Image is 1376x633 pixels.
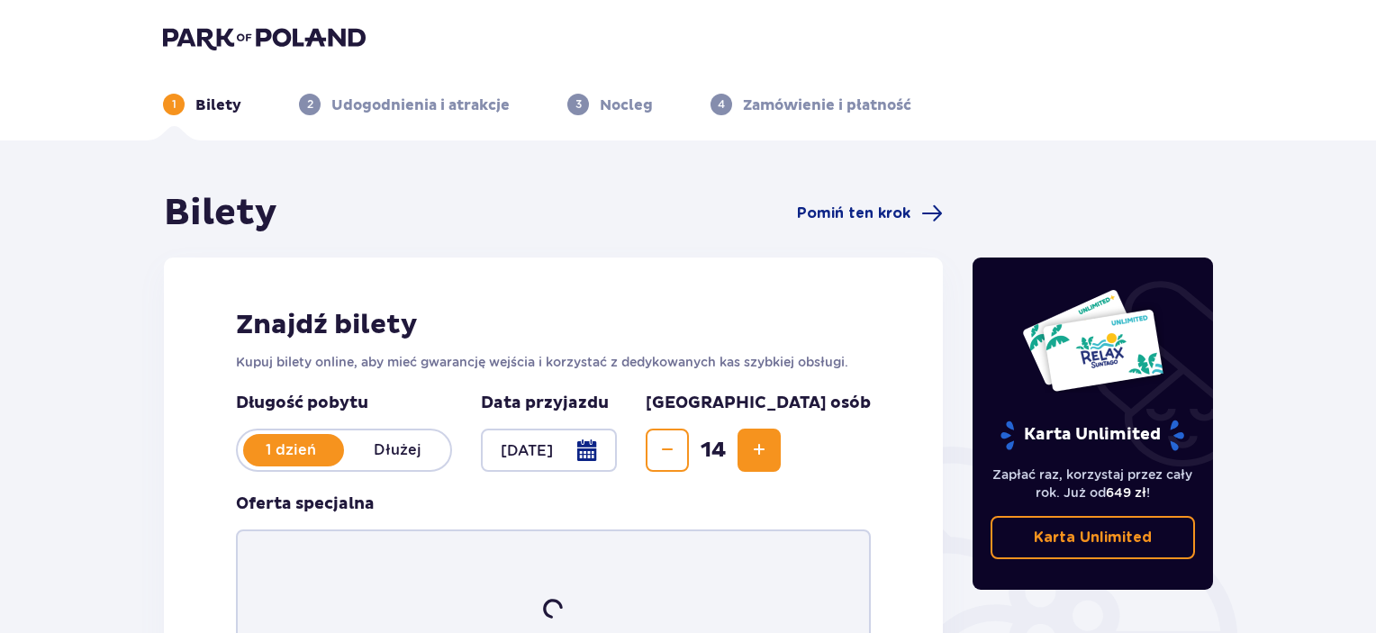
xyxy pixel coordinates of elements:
span: 649 zł [1106,485,1146,500]
p: Oferta specjalna [236,493,375,515]
img: Park of Poland logo [163,25,366,50]
p: Karta Unlimited [999,420,1186,451]
p: [GEOGRAPHIC_DATA] osób [646,393,871,414]
p: Data przyjazdu [481,393,609,414]
p: 4 [718,96,725,113]
p: Dłużej [344,440,450,460]
p: Udogodnienia i atrakcje [331,95,510,115]
p: 1 dzień [238,440,344,460]
p: Zapłać raz, korzystaj przez cały rok. Już od ! [991,466,1196,502]
a: Karta Unlimited [991,516,1196,559]
p: Nocleg [600,95,653,115]
p: Bilety [195,95,241,115]
p: Kupuj bilety online, aby mieć gwarancję wejścia i korzystać z dedykowanych kas szybkiej obsługi. [236,353,871,371]
img: loader [541,597,565,620]
p: Długość pobytu [236,393,452,414]
button: Decrease [646,429,689,472]
p: 2 [307,96,313,113]
button: Increase [738,429,781,472]
a: Pomiń ten krok [797,203,943,224]
p: 1 [172,96,177,113]
span: Pomiń ten krok [797,203,910,223]
span: 14 [693,437,734,464]
h1: Bilety [164,191,277,236]
p: Zamówienie i płatność [743,95,911,115]
p: 3 [575,96,582,113]
h2: Znajdź bilety [236,308,871,342]
p: Karta Unlimited [1034,528,1152,547]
